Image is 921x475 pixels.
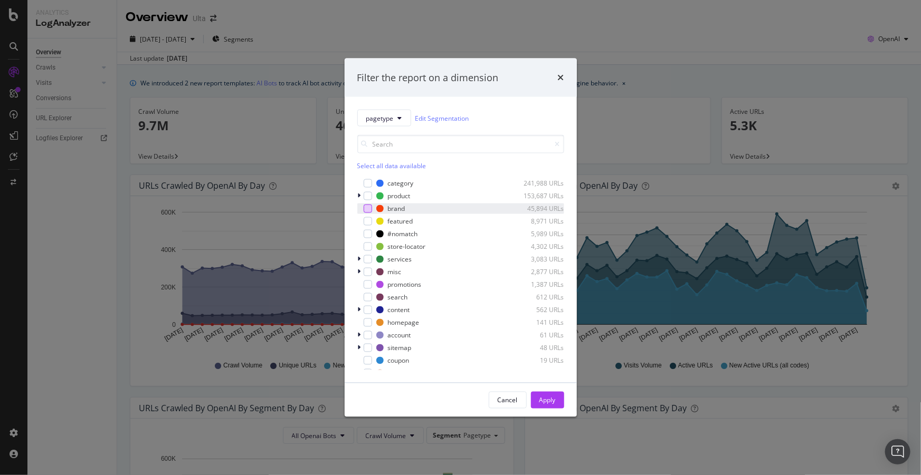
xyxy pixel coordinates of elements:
[512,331,564,340] div: 61 URLs
[388,318,420,327] div: homepage
[512,255,564,264] div: 3,083 URLs
[415,112,469,123] a: Edit Segmentation
[512,229,564,238] div: 5,989 URLs
[388,305,410,314] div: content
[366,113,394,122] span: pagetype
[489,392,527,409] button: Cancel
[512,217,564,226] div: 8,971 URLs
[498,395,518,404] div: Cancel
[388,242,426,251] div: store-locator
[388,204,405,213] div: brand
[388,293,408,302] div: search
[388,229,418,238] div: #nomatch
[388,267,402,276] div: misc
[388,280,422,289] div: promotions
[539,395,556,404] div: Apply
[512,293,564,302] div: 612 URLs
[512,179,564,188] div: 241,988 URLs
[512,204,564,213] div: 45,894 URLs
[512,280,564,289] div: 1,387 URLs
[388,179,414,188] div: category
[388,331,411,340] div: account
[512,242,564,251] div: 4,302 URLs
[512,318,564,327] div: 141 URLs
[512,305,564,314] div: 562 URLs
[357,71,499,84] div: Filter the report on a dimension
[357,110,411,127] button: pagetype
[558,71,564,84] div: times
[388,356,410,365] div: coupon
[345,58,577,417] div: modal
[388,255,412,264] div: services
[357,162,564,171] div: Select all data available
[885,439,910,464] div: Open Intercom Messenger
[531,392,564,409] button: Apply
[512,267,564,276] div: 2,877 URLs
[388,217,413,226] div: featured
[388,369,403,377] div: error
[512,356,564,365] div: 19 URLs
[512,369,564,377] div: 7 URLs
[512,343,564,352] div: 48 URLs
[512,191,564,200] div: 153,687 URLs
[388,191,411,200] div: product
[357,135,564,153] input: Search
[388,343,412,352] div: sitemap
